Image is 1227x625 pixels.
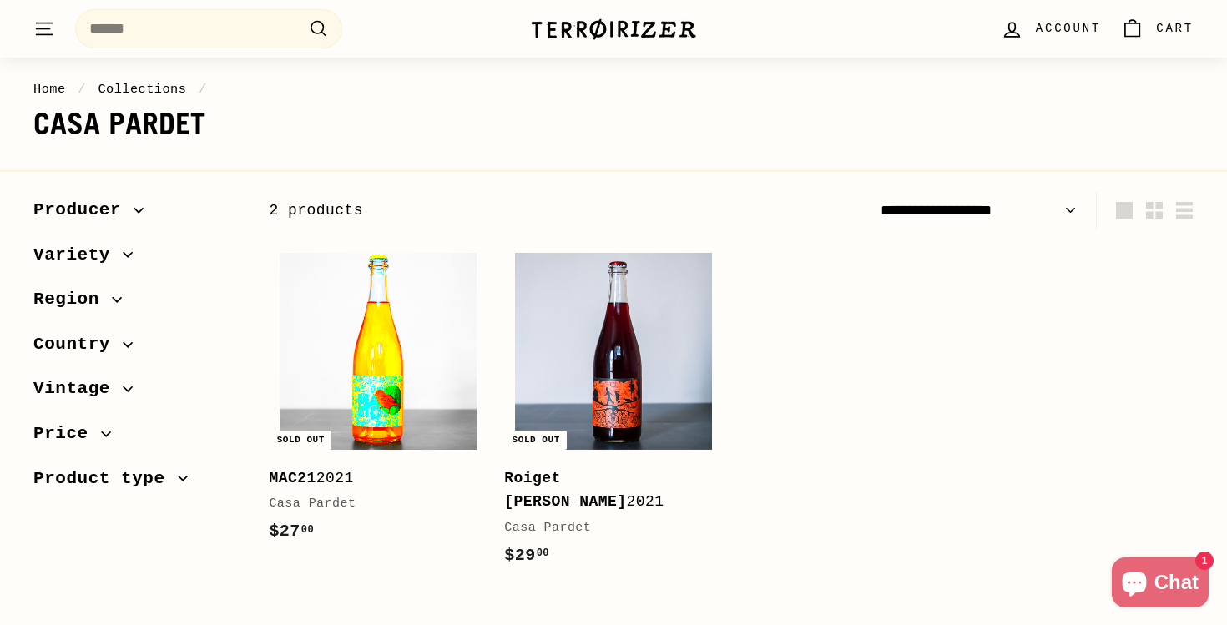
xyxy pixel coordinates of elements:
[33,196,134,224] span: Producer
[504,546,549,565] span: $29
[269,466,471,491] div: 2021
[33,326,242,371] button: Country
[269,242,487,562] a: Sold out MAC212021Casa Pardet
[33,281,242,326] button: Region
[1156,19,1194,38] span: Cart
[269,522,314,541] span: $27
[269,494,471,514] div: Casa Pardet
[194,82,211,97] span: /
[33,416,242,461] button: Price
[33,79,1194,99] nav: breadcrumbs
[1107,557,1214,612] inbox-online-store-chat: Shopify online store chat
[33,370,242,416] button: Vintage
[33,465,178,493] span: Product type
[33,461,242,506] button: Product type
[991,4,1111,53] a: Account
[1036,19,1101,38] span: Account
[506,431,567,450] div: Sold out
[1111,4,1204,53] a: Cart
[504,466,706,515] div: 2021
[33,285,112,314] span: Region
[504,242,723,586] a: Sold out Roiget [PERSON_NAME]2021Casa Pardet
[33,82,66,97] a: Home
[269,470,316,486] b: MAC21
[33,375,123,403] span: Vintage
[270,431,331,450] div: Sold out
[33,420,101,448] span: Price
[33,192,242,237] button: Producer
[98,82,186,97] a: Collections
[269,199,731,223] div: 2 products
[504,518,706,538] div: Casa Pardet
[33,330,123,359] span: Country
[301,524,314,536] sup: 00
[33,241,123,270] span: Variety
[33,108,1194,141] h1: Casa Pardet
[33,237,242,282] button: Variety
[504,470,626,511] b: Roiget [PERSON_NAME]
[73,82,90,97] span: /
[537,547,549,559] sup: 00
